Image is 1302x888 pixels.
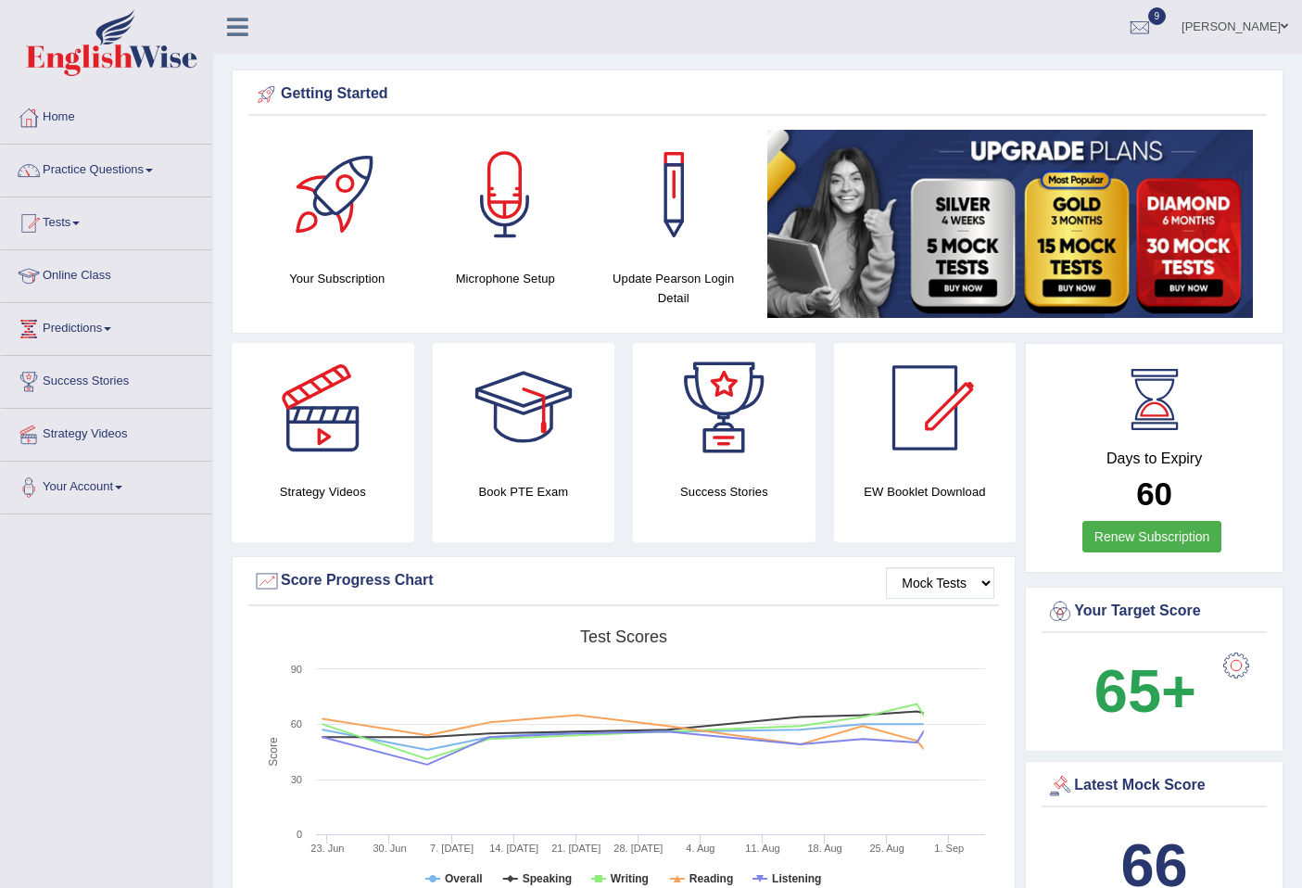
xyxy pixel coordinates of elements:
[1046,598,1262,626] div: Your Target Score
[433,482,615,501] h4: Book PTE Exam
[1082,521,1222,552] a: Renew Subscription
[613,843,663,854] tspan: 28. [DATE]
[253,81,1262,108] div: Getting Started
[869,843,904,854] tspan: 25. Aug
[310,843,344,854] tspan: 23. Jun
[834,482,1017,501] h4: EW Booklet Download
[767,130,1254,318] img: small5.jpg
[232,482,414,501] h4: Strategy Videos
[745,843,779,854] tspan: 11. Aug
[445,872,483,885] tspan: Overall
[1136,476,1172,512] b: 60
[297,829,302,840] text: 0
[1,197,212,244] a: Tests
[1,250,212,297] a: Online Class
[689,872,733,885] tspan: Reading
[1046,772,1262,800] div: Latest Mock Score
[611,872,649,885] tspan: Writing
[1,409,212,455] a: Strategy Videos
[262,269,412,288] h4: Your Subscription
[1,303,212,349] a: Predictions
[291,664,302,675] text: 90
[1,356,212,402] a: Success Stories
[1,92,212,138] a: Home
[431,269,581,288] h4: Microphone Setup
[934,843,964,854] tspan: 1. Sep
[291,718,302,729] text: 60
[599,269,749,308] h4: Update Pearson Login Detail
[1,462,212,508] a: Your Account
[807,843,841,854] tspan: 18. Aug
[253,567,994,595] div: Score Progress Chart
[1148,7,1167,25] span: 9
[633,482,815,501] h4: Success Stories
[373,843,406,854] tspan: 30. Jun
[686,843,714,854] tspan: 4. Aug
[291,774,302,785] text: 30
[523,872,572,885] tspan: Speaking
[551,843,600,854] tspan: 21. [DATE]
[1046,450,1262,467] h4: Days to Expiry
[267,737,280,767] tspan: Score
[489,843,538,854] tspan: 14. [DATE]
[772,872,821,885] tspan: Listening
[580,628,667,646] tspan: Test scores
[1094,657,1196,725] b: 65+
[430,843,474,854] tspan: 7. [DATE]
[1,145,212,191] a: Practice Questions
